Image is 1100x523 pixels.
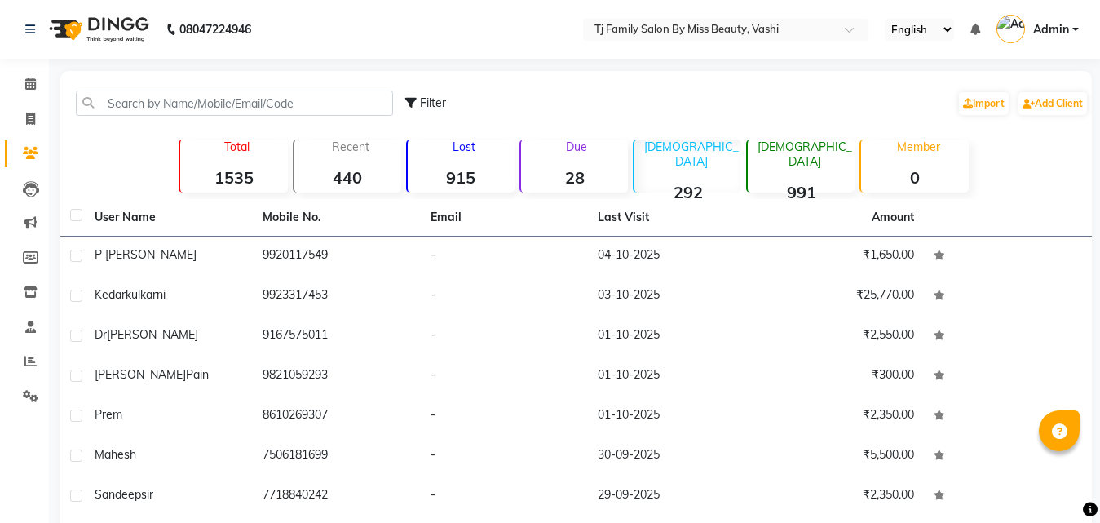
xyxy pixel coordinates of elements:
td: ₹5,500.00 [756,437,924,476]
td: 7718840242 [253,476,421,516]
th: Amount [862,199,924,236]
td: 9167575011 [253,317,421,357]
input: Search by Name/Mobile/Email/Code [76,91,393,116]
td: 03-10-2025 [588,277,756,317]
td: ₹300.00 [756,357,924,397]
th: Email [421,199,589,237]
td: 29-09-2025 [588,476,756,516]
p: Recent [301,140,401,154]
td: 01-10-2025 [588,317,756,357]
span: pain [186,367,209,382]
td: - [421,437,589,476]
p: [DEMOGRAPHIC_DATA] [754,140,855,169]
strong: 991 [748,182,855,202]
span: Filter [420,95,446,110]
span: Prem [95,407,122,422]
td: ₹25,770.00 [756,277,924,317]
p: Member [868,140,968,154]
th: Last Visit [588,199,756,237]
span: kulkarni [126,287,166,302]
span: Admin [1033,21,1069,38]
p: Due [524,140,628,154]
td: - [421,357,589,397]
img: Admin [996,15,1025,43]
td: ₹2,550.00 [756,317,924,357]
td: 04-10-2025 [588,237,756,277]
td: 9923317453 [253,277,421,317]
td: 01-10-2025 [588,357,756,397]
a: Add Client [1018,92,1087,115]
td: - [421,397,589,437]
strong: 1535 [180,167,287,188]
strong: 28 [521,167,628,188]
td: ₹1,650.00 [756,237,924,277]
p: Total [187,140,287,154]
td: 7506181699 [253,437,421,476]
span: mahesh [95,447,136,462]
strong: 0 [861,167,968,188]
th: User Name [85,199,253,237]
span: kedar [95,287,126,302]
td: 9821059293 [253,357,421,397]
td: ₹2,350.00 [756,397,924,437]
td: 01-10-2025 [588,397,756,437]
strong: 292 [634,182,741,202]
span: sandeep [95,487,141,502]
td: - [421,237,589,277]
td: - [421,476,589,516]
a: Import [959,92,1009,115]
td: - [421,277,589,317]
strong: 440 [294,167,401,188]
span: sir [141,487,153,502]
span: [PERSON_NAME] [107,327,198,342]
img: logo [42,7,153,52]
iframe: chat widget [1032,458,1084,507]
td: - [421,317,589,357]
span: P [PERSON_NAME] [95,247,197,262]
p: [DEMOGRAPHIC_DATA] [641,140,741,169]
b: 08047224946 [179,7,251,52]
th: Mobile No. [253,199,421,237]
td: 8610269307 [253,397,421,437]
span: [PERSON_NAME] [95,367,186,382]
td: 9920117549 [253,237,421,277]
strong: 915 [408,167,515,188]
td: ₹2,350.00 [756,476,924,516]
td: 30-09-2025 [588,437,756,476]
span: dr [95,327,107,342]
p: Lost [414,140,515,154]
